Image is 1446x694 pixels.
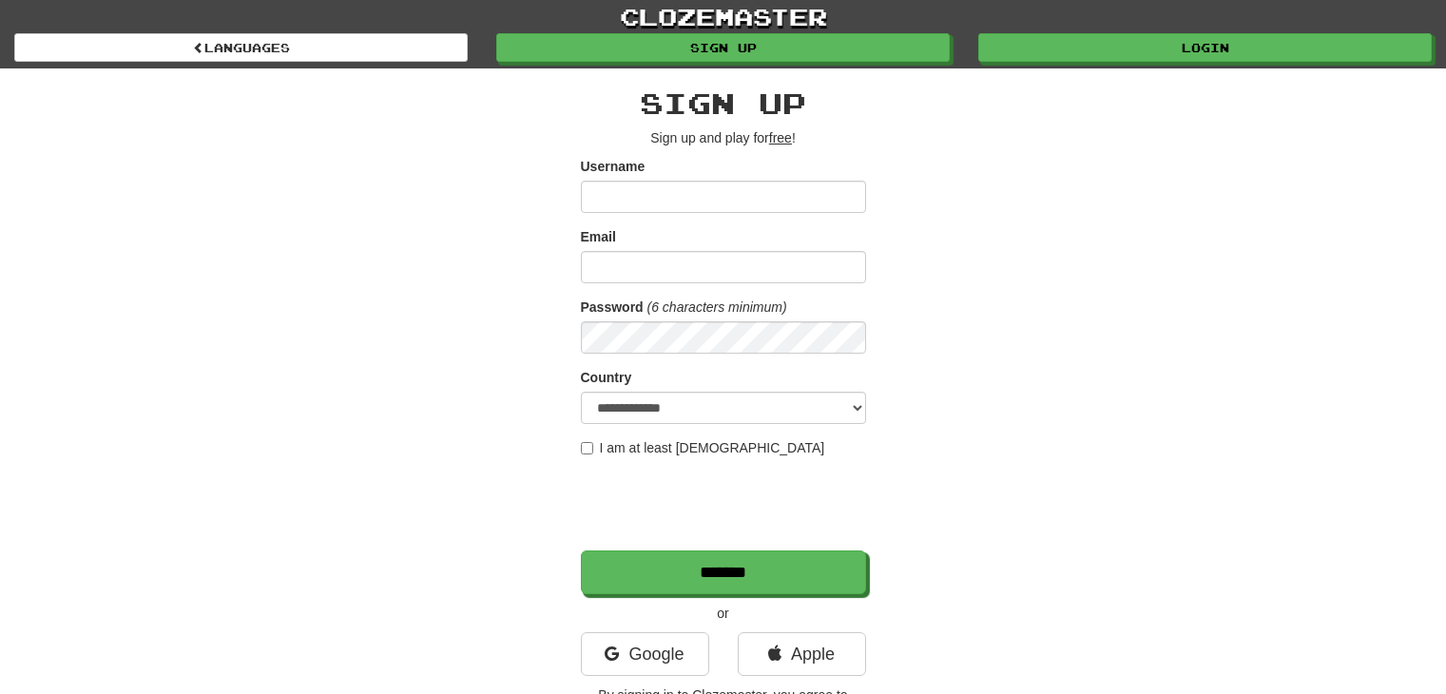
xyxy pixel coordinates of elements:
label: Email [581,227,616,246]
p: Sign up and play for ! [581,128,866,147]
label: I am at least [DEMOGRAPHIC_DATA] [581,438,825,457]
h2: Sign up [581,87,866,119]
u: free [769,130,792,145]
input: I am at least [DEMOGRAPHIC_DATA] [581,442,593,454]
a: Apple [738,632,866,676]
em: (6 characters minimum) [647,299,787,315]
a: Languages [14,33,468,62]
label: Username [581,157,646,176]
label: Country [581,368,632,387]
label: Password [581,298,644,317]
p: or [581,604,866,623]
a: Google [581,632,709,676]
iframe: reCAPTCHA [581,467,870,541]
a: Login [978,33,1432,62]
a: Sign up [496,33,950,62]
